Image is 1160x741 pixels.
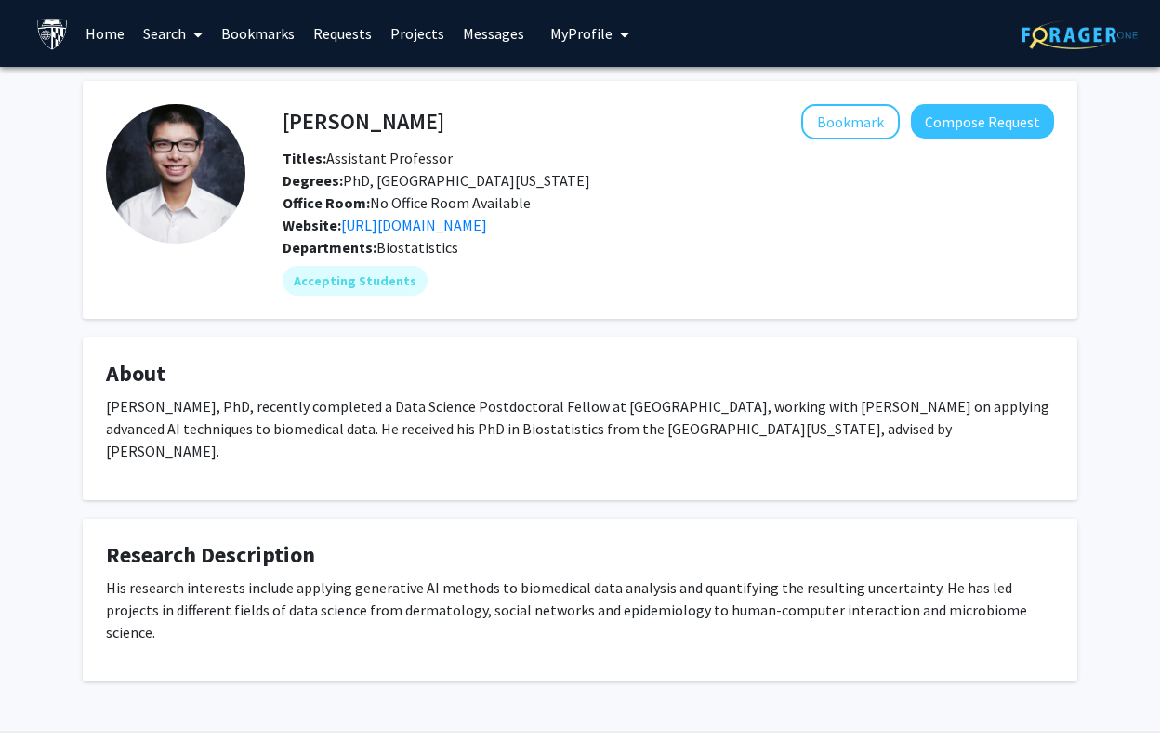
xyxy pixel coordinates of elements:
h4: [PERSON_NAME] [283,104,444,139]
span: Assistant Professor [283,149,453,167]
img: ForagerOne Logo [1022,20,1138,49]
span: Biostatistics [376,238,458,257]
h4: About [106,361,1054,388]
span: PhD, [GEOGRAPHIC_DATA][US_STATE] [283,171,590,190]
a: Messages [454,1,534,66]
a: Bookmarks [212,1,304,66]
b: Website: [283,216,341,234]
button: Add Yiqun Chen to Bookmarks [801,104,900,139]
a: Opens in a new tab [341,216,487,234]
span: My Profile [550,24,613,43]
img: Johns Hopkins University Logo [36,18,69,50]
span: No Office Room Available [283,193,531,212]
b: Departments: [283,238,376,257]
a: Projects [381,1,454,66]
button: Compose Request to Yiqun Chen [911,104,1054,139]
a: Home [76,1,134,66]
img: Profile Picture [106,104,245,244]
mat-chip: Accepting Students [283,266,428,296]
b: Titles: [283,149,326,167]
p: His research interests include applying generative AI methods to biomedical data analysis and qua... [106,576,1054,643]
h4: Research Description [106,542,1054,569]
a: Search [134,1,212,66]
iframe: Chat [14,657,79,727]
b: Office Room: [283,193,370,212]
a: Requests [304,1,381,66]
p: [PERSON_NAME], PhD, recently completed a Data Science Postdoctoral Fellow at [GEOGRAPHIC_DATA], w... [106,395,1054,462]
b: Degrees: [283,171,343,190]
